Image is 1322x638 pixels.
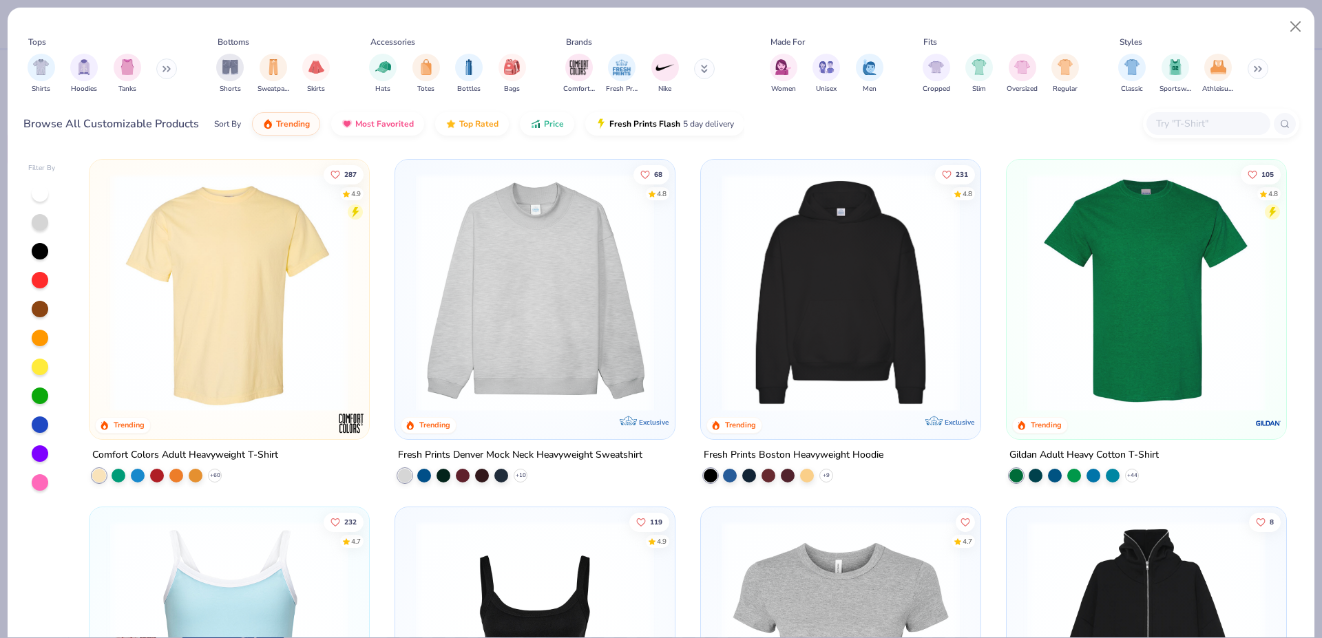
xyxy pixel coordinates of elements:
[499,54,526,94] button: filter button
[76,59,92,75] img: Hoodies Image
[210,471,220,480] span: + 60
[1124,59,1140,75] img: Classic Image
[1202,84,1234,94] span: Athleisure
[398,447,642,464] div: Fresh Prints Denver Mock Neck Heavyweight Sweatshirt
[352,189,361,199] div: 4.9
[1121,84,1143,94] span: Classic
[375,84,390,94] span: Hats
[92,447,278,464] div: Comfort Colors Adult Heavyweight T-Shirt
[651,54,679,94] button: filter button
[457,84,481,94] span: Bottles
[654,171,662,178] span: 68
[1210,59,1226,75] img: Athleisure Image
[1020,173,1272,412] img: db319196-8705-402d-8b46-62aaa07ed94f
[114,54,141,94] div: filter for Tanks
[823,471,830,480] span: + 9
[417,84,434,94] span: Totes
[461,59,476,75] img: Bottles Image
[28,54,55,94] div: filter for Shirts
[812,54,840,94] div: filter for Unisex
[118,84,136,94] span: Tanks
[220,84,241,94] span: Shorts
[435,112,509,136] button: Top Rated
[923,36,937,48] div: Fits
[963,189,972,199] div: 4.8
[1160,54,1191,94] div: filter for Sportswear
[412,54,440,94] button: filter button
[771,84,796,94] span: Women
[972,84,986,94] span: Slim
[1053,84,1078,94] span: Regular
[1051,54,1079,94] button: filter button
[1009,447,1159,464] div: Gildan Adult Heavy Cotton T-Shirt
[352,536,361,546] div: 4.7
[704,447,883,464] div: Fresh Prints Boston Heavyweight Hoodie
[70,54,98,94] div: filter for Hoodies
[516,471,526,480] span: + 10
[266,59,281,75] img: Sweatpants Image
[23,116,199,132] div: Browse All Customizable Products
[770,54,797,94] div: filter for Women
[812,54,840,94] button: filter button
[563,84,595,94] span: Comfort Colors
[928,59,944,75] img: Cropped Image
[1202,54,1234,94] div: filter for Athleisure
[28,36,46,48] div: Tops
[504,59,519,75] img: Bags Image
[258,54,289,94] div: filter for Sweatpants
[1261,171,1274,178] span: 105
[455,54,483,94] button: filter button
[262,118,273,129] img: trending.gif
[956,512,975,531] button: Like
[302,54,330,94] button: filter button
[1007,54,1038,94] div: filter for Oversized
[923,84,950,94] span: Cropped
[945,418,974,427] span: Exclusive
[606,54,638,94] button: filter button
[355,118,414,129] span: Most Favorited
[563,54,595,94] button: filter button
[683,116,734,132] span: 5 day delivery
[276,118,310,129] span: Trending
[337,410,365,437] img: Comfort Colors logo
[459,118,499,129] span: Top Rated
[1268,189,1278,199] div: 4.8
[585,112,744,136] button: Fresh Prints Flash5 day delivery
[114,54,141,94] button: filter button
[70,54,98,94] button: filter button
[611,57,632,78] img: Fresh Prints Image
[816,84,837,94] span: Unisex
[308,59,324,75] img: Skirts Image
[258,84,289,94] span: Sweatpants
[324,512,364,531] button: Like
[1120,36,1142,48] div: Styles
[445,118,457,129] img: TopRated.gif
[1160,84,1191,94] span: Sportswear
[33,59,49,75] img: Shirts Image
[655,57,675,78] img: Nike Image
[324,164,364,184] button: Like
[1270,518,1274,525] span: 8
[28,54,55,94] button: filter button
[606,84,638,94] span: Fresh Prints
[923,54,950,94] div: filter for Cropped
[120,59,135,75] img: Tanks Image
[862,59,877,75] img: Men Image
[923,54,950,94] button: filter button
[715,173,967,412] img: 91acfc32-fd48-4d6b-bdad-a4c1a30ac3fc
[963,536,972,546] div: 4.7
[972,59,987,75] img: Slim Image
[1160,54,1191,94] button: filter button
[369,54,397,94] div: filter for Hats
[103,173,355,412] img: 029b8af0-80e6-406f-9fdc-fdf898547912
[302,54,330,94] div: filter for Skirts
[419,59,434,75] img: Totes Image
[657,536,667,546] div: 4.9
[633,164,669,184] button: Like
[956,171,968,178] span: 231
[412,54,440,94] div: filter for Totes
[566,36,592,48] div: Brands
[965,54,993,94] div: filter for Slim
[218,36,249,48] div: Bottoms
[658,84,671,94] span: Nike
